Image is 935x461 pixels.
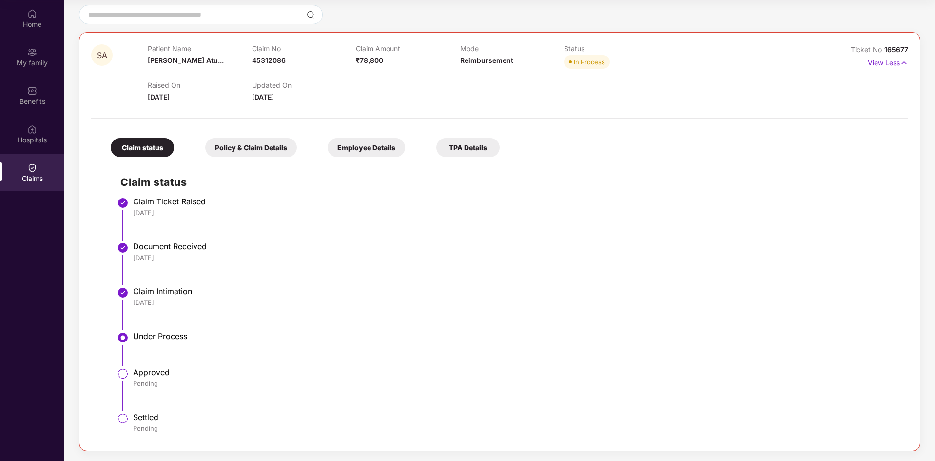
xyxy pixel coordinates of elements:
span: Ticket No [851,45,884,54]
div: TPA Details [436,138,500,157]
div: Claim Ticket Raised [133,197,898,206]
span: 45312086 [252,56,286,64]
div: Document Received [133,241,898,251]
p: Mode [460,44,564,53]
p: Claim Amount [356,44,460,53]
div: Employee Details [328,138,405,157]
img: svg+xml;base64,PHN2ZyBpZD0iU3RlcC1Eb25lLTMyeDMyIiB4bWxucz0iaHR0cDovL3d3dy53My5vcmcvMjAwMC9zdmciIH... [117,242,129,254]
span: [DATE] [148,93,170,101]
img: svg+xml;base64,PHN2ZyBpZD0iU3RlcC1Eb25lLTMyeDMyIiB4bWxucz0iaHR0cDovL3d3dy53My5vcmcvMjAwMC9zdmciIH... [117,197,129,209]
h2: Claim status [120,174,898,190]
div: Approved [133,367,898,377]
img: svg+xml;base64,PHN2ZyB4bWxucz0iaHR0cDovL3d3dy53My5vcmcvMjAwMC9zdmciIHdpZHRoPSIxNyIgaGVpZ2h0PSIxNy... [900,58,908,68]
span: [DATE] [252,93,274,101]
div: Under Process [133,331,898,341]
img: svg+xml;base64,PHN2ZyBpZD0iU3RlcC1QZW5kaW5nLTMyeDMyIiB4bWxucz0iaHR0cDovL3d3dy53My5vcmcvMjAwMC9zdm... [117,413,129,424]
img: svg+xml;base64,PHN2ZyBpZD0iU2VhcmNoLTMyeDMyIiB4bWxucz0iaHR0cDovL3d3dy53My5vcmcvMjAwMC9zdmciIHdpZH... [307,11,314,19]
img: svg+xml;base64,PHN2ZyBpZD0iSG9zcGl0YWxzIiB4bWxucz0iaHR0cDovL3d3dy53My5vcmcvMjAwMC9zdmciIHdpZHRoPS... [27,124,37,134]
div: Policy & Claim Details [205,138,297,157]
div: [DATE] [133,298,898,307]
div: Claim status [111,138,174,157]
img: svg+xml;base64,PHN2ZyBpZD0iU3RlcC1Eb25lLTMyeDMyIiB4bWxucz0iaHR0cDovL3d3dy53My5vcmcvMjAwMC9zdmciIH... [117,287,129,299]
div: Settled [133,412,898,422]
p: Updated On [252,81,356,89]
p: View Less [868,55,908,68]
img: svg+xml;base64,PHN2ZyBpZD0iSG9tZSIgeG1sbnM9Imh0dHA6Ly93d3cudzMub3JnLzIwMDAvc3ZnIiB3aWR0aD0iMjAiIG... [27,9,37,19]
div: Pending [133,424,898,433]
p: Claim No [252,44,356,53]
span: SA [97,51,107,60]
img: svg+xml;base64,PHN2ZyB3aWR0aD0iMjAiIGhlaWdodD0iMjAiIHZpZXdCb3g9IjAgMCAyMCAyMCIgZmlsbD0ibm9uZSIgeG... [27,47,37,57]
div: In Process [574,57,605,67]
span: Reimbursement [460,56,513,64]
p: Status [564,44,668,53]
img: svg+xml;base64,PHN2ZyBpZD0iQ2xhaW0iIHhtbG5zPSJodHRwOi8vd3d3LnczLm9yZy8yMDAwL3N2ZyIgd2lkdGg9IjIwIi... [27,163,37,173]
span: ₹78,800 [356,56,383,64]
div: [DATE] [133,208,898,217]
p: Raised On [148,81,252,89]
img: svg+xml;base64,PHN2ZyBpZD0iU3RlcC1QZW5kaW5nLTMyeDMyIiB4bWxucz0iaHR0cDovL3d3dy53My5vcmcvMjAwMC9zdm... [117,368,129,380]
img: svg+xml;base64,PHN2ZyBpZD0iU3RlcC1BY3RpdmUtMzJ4MzIiIHhtbG5zPSJodHRwOi8vd3d3LnczLm9yZy8yMDAwL3N2Zy... [117,332,129,343]
div: [DATE] [133,253,898,262]
span: 165677 [884,45,908,54]
div: Claim Intimation [133,286,898,296]
div: Pending [133,379,898,388]
span: [PERSON_NAME] Atu... [148,56,224,64]
p: Patient Name [148,44,252,53]
img: svg+xml;base64,PHN2ZyBpZD0iQmVuZWZpdHMiIHhtbG5zPSJodHRwOi8vd3d3LnczLm9yZy8yMDAwL3N2ZyIgd2lkdGg9Ij... [27,86,37,96]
